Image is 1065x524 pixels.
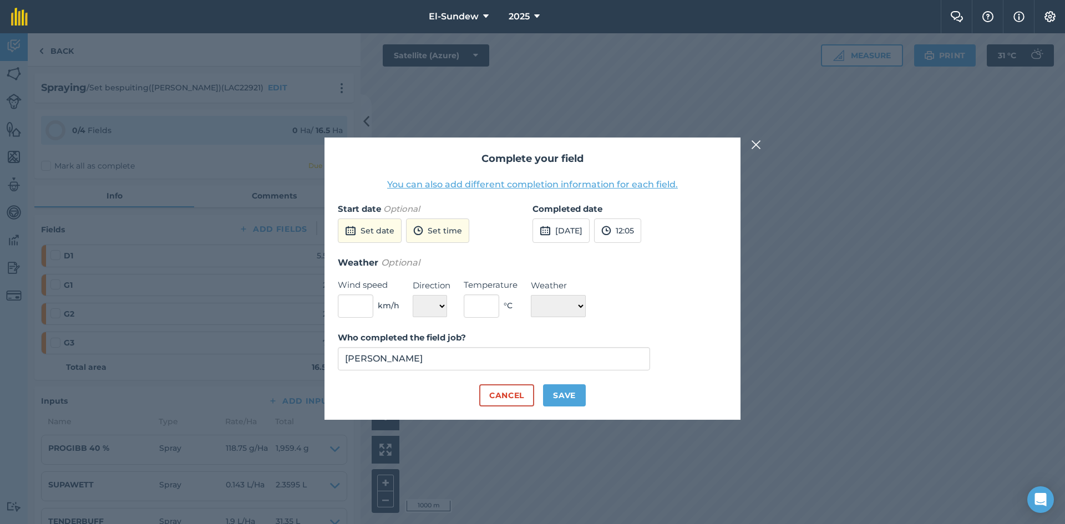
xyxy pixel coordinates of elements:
[338,151,727,167] h2: Complete your field
[531,279,586,292] label: Weather
[504,299,513,312] span: ° C
[345,224,356,237] img: svg+xml;base64,PD94bWwgdmVyc2lvbj0iMS4wIiBlbmNvZGluZz0idXRmLTgiPz4KPCEtLSBHZW5lcmF0b3I6IEFkb2JlIE...
[383,204,420,214] em: Optional
[413,224,423,237] img: svg+xml;base64,PD94bWwgdmVyc2lvbj0iMS4wIiBlbmNvZGluZz0idXRmLTgiPz4KPCEtLSBHZW5lcmF0b3I6IEFkb2JlIE...
[381,257,420,268] em: Optional
[509,10,530,23] span: 2025
[11,8,28,26] img: fieldmargin Logo
[1027,486,1054,513] div: Open Intercom Messenger
[532,204,602,214] strong: Completed date
[406,218,469,243] button: Set time
[751,138,761,151] img: svg+xml;base64,PHN2ZyB4bWxucz0iaHR0cDovL3d3dy53My5vcmcvMjAwMC9zdmciIHdpZHRoPSIyMiIgaGVpZ2h0PSIzMC...
[479,384,534,406] button: Cancel
[464,278,518,292] label: Temperature
[413,279,450,292] label: Direction
[532,218,590,243] button: [DATE]
[429,10,479,23] span: El-Sundew
[338,278,399,292] label: Wind speed
[338,256,727,270] h3: Weather
[1013,10,1025,23] img: svg+xml;base64,PHN2ZyB4bWxucz0iaHR0cDovL3d3dy53My5vcmcvMjAwMC9zdmciIHdpZHRoPSIxNyIgaGVpZ2h0PSIxNy...
[950,11,963,22] img: Two speech bubbles overlapping with the left bubble in the forefront
[378,299,399,312] span: km/h
[981,11,995,22] img: A question mark icon
[338,204,381,214] strong: Start date
[338,218,402,243] button: Set date
[543,384,586,406] button: Save
[387,178,678,191] button: You can also add different completion information for each field.
[601,224,611,237] img: svg+xml;base64,PD94bWwgdmVyc2lvbj0iMS4wIiBlbmNvZGluZz0idXRmLTgiPz4KPCEtLSBHZW5lcmF0b3I6IEFkb2JlIE...
[594,218,641,243] button: 12:05
[540,224,551,237] img: svg+xml;base64,PD94bWwgdmVyc2lvbj0iMS4wIiBlbmNvZGluZz0idXRmLTgiPz4KPCEtLSBHZW5lcmF0b3I6IEFkb2JlIE...
[1043,11,1057,22] img: A cog icon
[338,332,466,343] strong: Who completed the field job?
